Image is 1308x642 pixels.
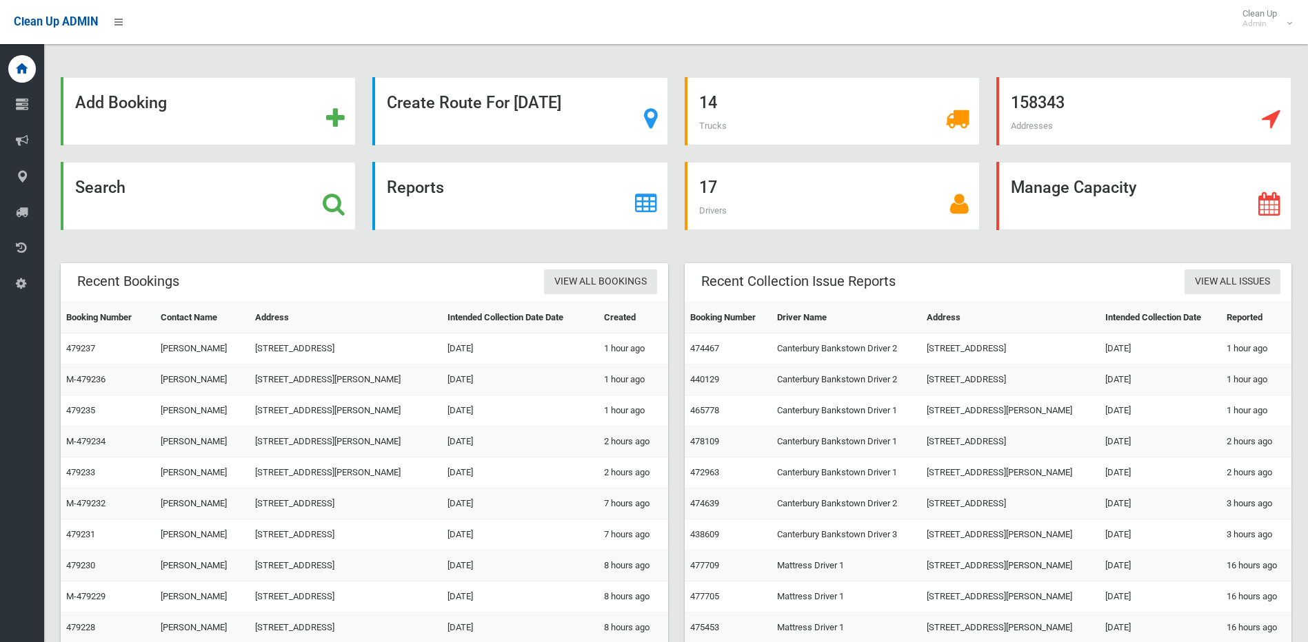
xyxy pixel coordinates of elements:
td: 1 hour ago [598,364,668,395]
td: 1 hour ago [1221,333,1291,364]
header: Recent Collection Issue Reports [685,268,912,295]
td: [DATE] [442,333,598,364]
td: Canterbury Bankstown Driver 3 [772,519,921,550]
strong: Manage Capacity [1011,178,1136,197]
small: Admin [1242,19,1277,29]
a: Search [61,162,356,230]
td: [PERSON_NAME] [155,364,250,395]
th: Created [598,302,668,333]
strong: Search [75,178,125,197]
a: Create Route For [DATE] [372,77,667,145]
td: Canterbury Bankstown Driver 1 [772,457,921,488]
td: [DATE] [442,457,598,488]
a: 475453 [690,622,719,632]
th: Booking Number [61,302,155,333]
td: [STREET_ADDRESS] [921,426,1100,457]
td: [PERSON_NAME] [155,550,250,581]
td: [DATE] [1100,488,1222,519]
td: 2 hours ago [598,457,668,488]
td: [DATE] [442,581,598,612]
td: 2 hours ago [1221,426,1291,457]
td: [STREET_ADDRESS][PERSON_NAME] [250,395,442,426]
td: 1 hour ago [1221,364,1291,395]
td: [STREET_ADDRESS] [250,581,442,612]
td: [STREET_ADDRESS] [921,488,1100,519]
td: Canterbury Bankstown Driver 1 [772,426,921,457]
span: Addresses [1011,121,1053,131]
a: 465778 [690,405,719,415]
a: M-479236 [66,374,105,384]
td: [PERSON_NAME] [155,426,250,457]
td: 2 hours ago [1221,457,1291,488]
a: 479231 [66,529,95,539]
td: [STREET_ADDRESS][PERSON_NAME] [250,364,442,395]
a: 479230 [66,560,95,570]
th: Intended Collection Date Date [442,302,598,333]
td: 3 hours ago [1221,488,1291,519]
td: 16 hours ago [1221,581,1291,612]
a: 479228 [66,622,95,632]
span: Clean Up ADMIN [14,15,98,28]
td: Canterbury Bankstown Driver 2 [772,364,921,395]
td: [STREET_ADDRESS][PERSON_NAME] [921,519,1100,550]
th: Driver Name [772,302,921,333]
a: M-479229 [66,591,105,601]
th: Intended Collection Date [1100,302,1222,333]
a: Manage Capacity [996,162,1291,230]
a: 479233 [66,467,95,477]
header: Recent Bookings [61,268,196,295]
a: 14 Trucks [685,77,980,145]
td: [STREET_ADDRESS][PERSON_NAME] [250,426,442,457]
td: 8 hours ago [598,550,668,581]
td: [PERSON_NAME] [155,488,250,519]
td: [DATE] [442,364,598,395]
th: Address [921,302,1100,333]
td: 1 hour ago [598,395,668,426]
td: [DATE] [1100,426,1222,457]
td: [STREET_ADDRESS] [250,550,442,581]
a: 474467 [690,343,719,353]
td: 1 hour ago [598,333,668,364]
td: 7 hours ago [598,488,668,519]
a: Reports [372,162,667,230]
a: M-479234 [66,436,105,446]
td: [PERSON_NAME] [155,395,250,426]
td: Mattress Driver 1 [772,581,921,612]
td: [DATE] [442,519,598,550]
td: [DATE] [1100,333,1222,364]
strong: 158343 [1011,93,1065,112]
a: Add Booking [61,77,356,145]
td: [PERSON_NAME] [155,581,250,612]
td: 1 hour ago [1221,395,1291,426]
a: View All Issues [1185,269,1280,295]
strong: Add Booking [75,93,167,112]
td: Mattress Driver 1 [772,550,921,581]
th: Contact Name [155,302,250,333]
td: Canterbury Bankstown Driver 1 [772,395,921,426]
td: [DATE] [1100,364,1222,395]
a: 478109 [690,436,719,446]
td: [STREET_ADDRESS] [250,333,442,364]
td: [STREET_ADDRESS] [921,364,1100,395]
a: 479237 [66,343,95,353]
a: 472963 [690,467,719,477]
td: Canterbury Bankstown Driver 2 [772,488,921,519]
a: 440129 [690,374,719,384]
th: Address [250,302,442,333]
strong: 17 [699,178,717,197]
a: 474639 [690,498,719,508]
td: [DATE] [442,426,598,457]
td: Canterbury Bankstown Driver 2 [772,333,921,364]
td: [DATE] [1100,581,1222,612]
td: [STREET_ADDRESS] [250,488,442,519]
td: [STREET_ADDRESS][PERSON_NAME] [250,457,442,488]
a: 17 Drivers [685,162,980,230]
span: Drivers [699,205,727,216]
a: 477705 [690,591,719,601]
strong: 14 [699,93,717,112]
a: 477709 [690,560,719,570]
td: [PERSON_NAME] [155,519,250,550]
td: [STREET_ADDRESS][PERSON_NAME] [921,581,1100,612]
td: [DATE] [442,550,598,581]
a: View All Bookings [544,269,657,295]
